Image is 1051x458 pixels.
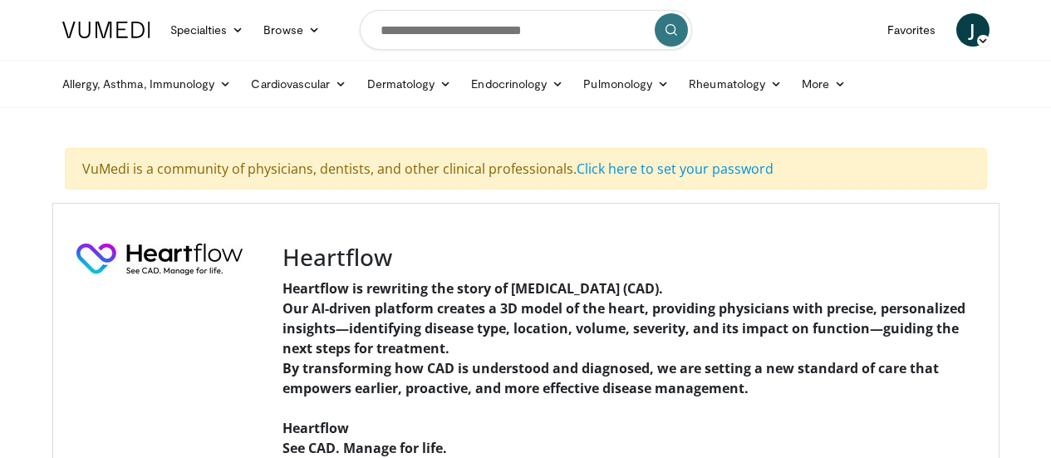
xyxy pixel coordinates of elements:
[461,67,573,101] a: Endocrinology
[65,148,987,190] div: VuMedi is a community of physicians, dentists, and other clinical professionals.
[282,299,965,357] strong: Our AI-driven platform creates a 3D model of the heart, providing physicians with precise, person...
[360,10,692,50] input: Search topics, interventions
[573,67,679,101] a: Pulmonology
[282,244,975,272] h3: Heartflow
[282,439,447,457] strong: See CAD. Manage for life.
[357,67,462,101] a: Dermatology
[160,13,254,47] a: Specialties
[792,67,856,101] a: More
[282,359,939,397] strong: By transforming how CAD is understood and diagnosed, we are setting a new standard of care that e...
[282,419,349,437] strong: Heartflow
[241,67,356,101] a: Cardiovascular
[62,22,150,38] img: VuMedi Logo
[956,13,990,47] a: J
[577,160,774,178] a: Click here to set your password
[253,13,330,47] a: Browse
[877,13,946,47] a: Favorites
[52,67,242,101] a: Allergy, Asthma, Immunology
[679,67,792,101] a: Rheumatology
[282,279,663,298] strong: Heartflow is rewriting the story of [MEDICAL_DATA] (CAD).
